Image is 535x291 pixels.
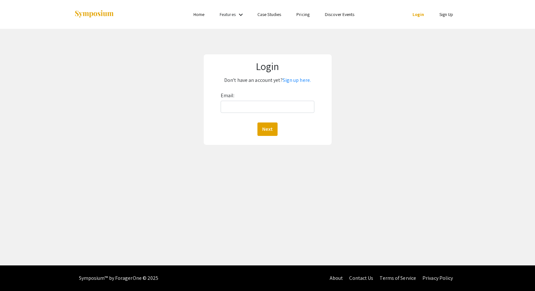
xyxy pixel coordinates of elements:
[257,12,281,17] a: Case Studies
[380,275,416,281] a: Terms of Service
[296,12,310,17] a: Pricing
[330,275,343,281] a: About
[237,11,245,19] mat-icon: Expand Features list
[74,10,114,19] img: Symposium by ForagerOne
[209,75,326,85] p: Don't have an account yet?
[209,60,326,72] h1: Login
[79,265,159,291] div: Symposium™ by ForagerOne © 2025
[257,122,278,136] button: Next
[193,12,204,17] a: Home
[422,275,453,281] a: Privacy Policy
[283,77,311,83] a: Sign up here.
[349,275,373,281] a: Contact Us
[439,12,453,17] a: Sign Up
[221,90,235,101] label: Email:
[325,12,355,17] a: Discover Events
[413,12,424,17] a: Login
[220,12,236,17] a: Features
